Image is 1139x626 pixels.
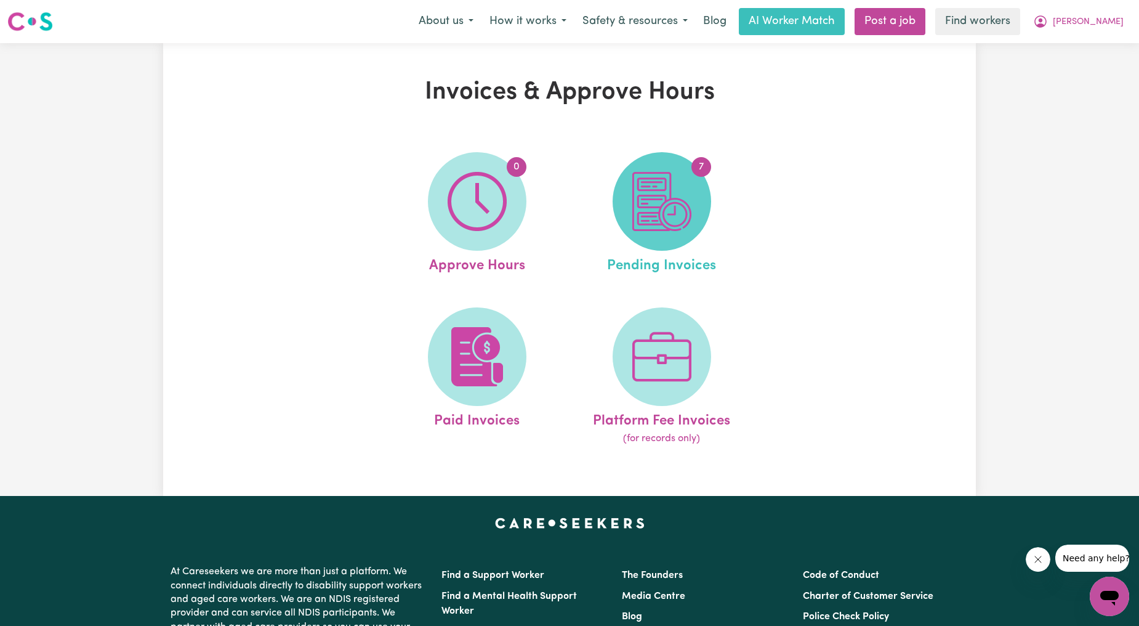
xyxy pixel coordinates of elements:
a: AI Worker Match [739,8,845,35]
a: Platform Fee Invoices(for records only) [573,307,751,447]
a: Careseekers home page [495,518,645,528]
button: About us [411,9,481,35]
a: Blog [696,8,734,35]
a: The Founders [622,571,683,580]
h1: Invoices & Approve Hours [306,78,833,107]
a: Pending Invoices [573,152,751,277]
span: 0 [507,157,526,177]
a: Approve Hours [388,152,566,277]
a: Blog [622,612,642,622]
span: Platform Fee Invoices [593,406,730,432]
a: Charter of Customer Service [803,591,933,601]
a: Code of Conduct [803,571,879,580]
a: Find workers [935,8,1020,35]
iframe: Close message [1026,547,1050,572]
iframe: Message from company [1055,545,1129,572]
iframe: Button to launch messaging window [1090,577,1129,616]
a: Find a Support Worker [441,571,544,580]
span: Paid Invoices [434,406,520,432]
span: Approve Hours [429,251,525,277]
a: Police Check Policy [803,612,889,622]
span: 7 [691,157,711,177]
a: Post a job [855,8,925,35]
a: Media Centre [622,591,685,601]
img: Careseekers logo [7,10,53,33]
button: How it works [481,9,574,35]
span: (for records only) [623,431,700,446]
a: Paid Invoices [388,307,566,447]
button: My Account [1025,9,1132,35]
span: Need any help? [7,9,74,18]
a: Careseekers logo [7,7,53,36]
span: Pending Invoices [607,251,716,277]
a: Find a Mental Health Support Worker [441,591,577,616]
button: Safety & resources [574,9,696,35]
span: [PERSON_NAME] [1053,15,1124,29]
